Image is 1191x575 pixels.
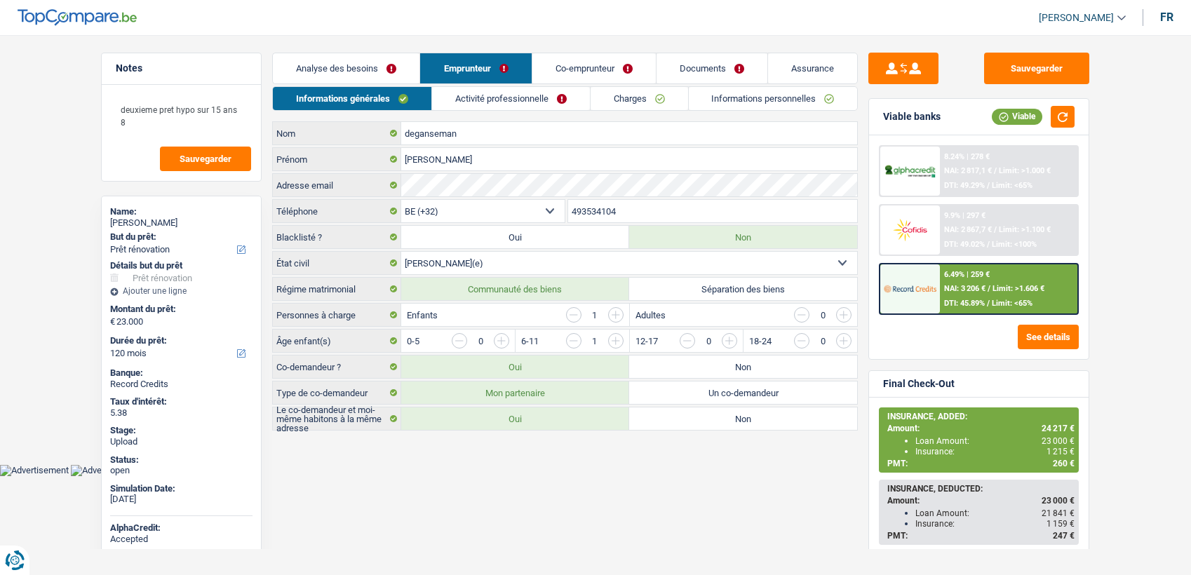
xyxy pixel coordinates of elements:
span: NAI: 2 817,1 € [944,166,992,175]
img: TopCompare Logo [18,9,137,26]
div: PMT: [887,531,1075,541]
h5: Notes [116,62,247,74]
label: But du prêt: [110,231,250,243]
span: Sauvegarder [180,154,231,163]
label: Régime matrimonial [273,278,401,300]
label: État civil [273,252,401,274]
a: Analyse des besoins [273,53,419,83]
label: Prénom [273,148,401,170]
div: Loan Amount: [915,436,1075,446]
span: / [987,299,990,308]
a: Informations générales [273,87,431,110]
div: 5.38 [110,407,253,419]
label: Oui [401,226,629,248]
label: Oui [401,356,629,378]
div: Final Check-Out [883,378,955,390]
div: Stage: [110,425,253,436]
button: Sauvegarder [160,147,251,171]
span: Limit: >1.606 € [992,284,1044,293]
span: 23 000 € [1042,436,1075,446]
div: Banque: [110,367,253,379]
label: Montant du prêt: [110,304,250,315]
div: fr [1160,11,1173,24]
div: Détails but du prêt [110,260,253,271]
a: Assurance [768,53,857,83]
label: Séparation des biens [629,278,857,300]
div: INSURANCE, ADDED: [887,412,1075,421]
span: NAI: 3 206 € [944,284,985,293]
div: 1 [588,311,601,320]
label: Téléphone [273,200,401,222]
label: Personnes à charge [273,304,401,326]
img: Advertisement [71,465,140,476]
input: 401020304 [568,200,858,222]
div: INSURANCE, DEDUCTED: [887,484,1075,494]
label: 0-5 [407,337,419,346]
span: 247 € [1053,531,1075,541]
span: 260 € [1053,459,1075,468]
span: DTI: 49.02% [944,240,985,249]
a: Informations personnelles [689,87,858,110]
label: Âge enfant(s) [273,330,401,352]
div: Status: [110,454,253,466]
div: Name: [110,206,253,217]
a: [PERSON_NAME] [1028,6,1126,29]
div: PMT: [887,459,1075,468]
span: [PERSON_NAME] [1039,12,1114,24]
label: Adultes [635,311,666,320]
label: Blacklisté ? [273,226,401,248]
div: Simulation Date: [110,483,253,494]
span: 23 000 € [1042,496,1075,506]
span: Limit: >1.000 € [999,166,1051,175]
label: Communauté des biens [401,278,629,300]
div: Ajouter une ligne [110,286,253,296]
a: Documents [657,53,767,83]
span: / [994,225,997,234]
div: [PERSON_NAME] [110,217,253,229]
label: Mon partenaire [401,381,629,404]
span: 24 217 € [1042,424,1075,433]
span: / [987,181,990,190]
img: AlphaCredit [884,163,936,180]
span: / [987,240,990,249]
span: Limit: <65% [992,181,1032,190]
label: Adresse email [273,174,401,196]
img: Cofidis [884,217,936,243]
div: AlphaCredit: [110,522,253,534]
span: 1 159 € [1047,519,1075,529]
span: Limit: >1.100 € [999,225,1051,234]
label: Non [629,226,857,248]
div: 8.24% | 278 € [944,152,990,161]
div: Taux d'intérêt: [110,396,253,407]
a: Activité professionnelle [432,87,590,110]
div: Loan Amount: [915,508,1075,518]
div: Insurance: [915,447,1075,456]
div: [DATE] [110,494,253,505]
div: Amount: [887,424,1075,433]
div: 0 [474,337,487,346]
div: 9.9% | 297 € [944,211,985,220]
a: Charges [591,87,688,110]
a: Emprunteur [420,53,531,83]
div: Insurance: [915,519,1075,529]
span: 21 841 € [1042,508,1075,518]
span: € [110,316,115,327]
label: Co-demandeur ? [273,356,401,378]
span: / [988,284,990,293]
span: DTI: 45.89% [944,299,985,308]
label: Type de co-demandeur [273,381,401,404]
label: Enfants [407,311,438,320]
span: NAI: 2 867,7 € [944,225,992,234]
label: Un co-demandeur [629,381,857,404]
img: Record Credits [884,276,936,302]
label: Non [629,407,857,430]
button: See details [1018,325,1079,349]
a: Co-emprunteur [532,53,656,83]
div: Amount: [887,496,1075,506]
div: Record Credits [110,379,253,390]
div: Upload [110,436,253,447]
div: open [110,465,253,476]
span: Limit: <100% [992,240,1037,249]
span: DTI: 49.29% [944,181,985,190]
label: Non [629,356,857,378]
